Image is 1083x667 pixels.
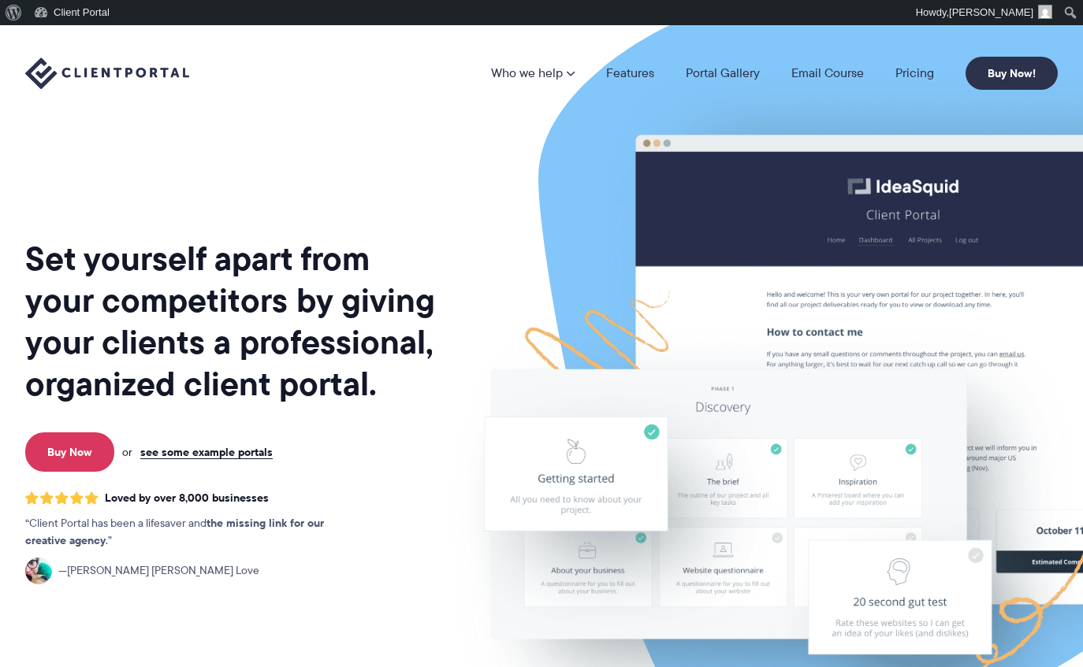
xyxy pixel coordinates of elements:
a: Pricing [895,67,934,80]
a: see some example portals [140,445,273,459]
span: Loved by over 8,000 businesses [105,491,269,505]
span: or [122,445,132,459]
a: Email Course [791,67,864,80]
p: Client Portal has been a lifesaver and . [25,515,356,550]
a: Features [606,67,654,80]
span: [PERSON_NAME] [949,6,1033,18]
a: Portal Gallery [686,67,760,80]
a: Buy Now [25,432,114,472]
a: Buy Now! [966,57,1058,90]
span: [PERSON_NAME] [PERSON_NAME] Love [58,562,259,580]
a: Who we help [491,67,575,80]
h1: Set yourself apart from your competitors by giving your clients a professional, organized client ... [25,238,438,405]
strong: the missing link for our creative agency [25,514,324,549]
